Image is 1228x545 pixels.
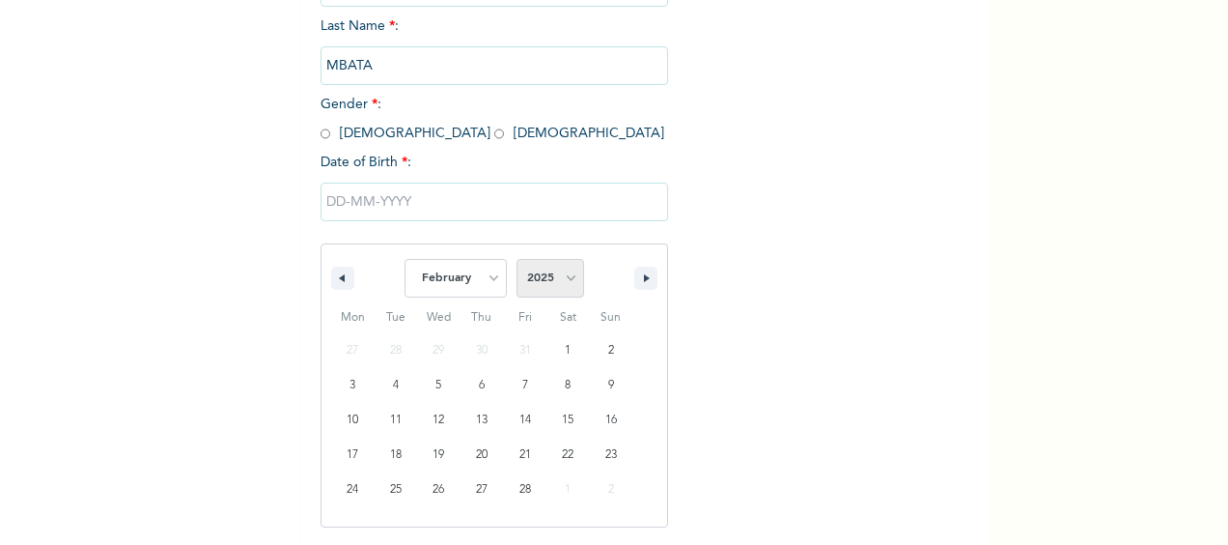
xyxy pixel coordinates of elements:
span: Gender : [DEMOGRAPHIC_DATA] [DEMOGRAPHIC_DATA] [321,98,664,140]
button: 11 [375,403,418,438]
button: 3 [331,368,375,403]
span: 28 [519,473,531,507]
button: 12 [417,403,460,438]
button: 8 [546,368,590,403]
span: 26 [433,473,444,507]
button: 14 [503,403,546,438]
button: 19 [417,438,460,473]
span: Wed [417,302,460,333]
span: 23 [605,438,617,473]
button: 27 [460,473,504,507]
span: 16 [605,403,617,438]
span: 25 [390,473,402,507]
span: 14 [519,403,531,438]
span: 17 [347,438,358,473]
span: 7 [522,368,528,403]
button: 13 [460,403,504,438]
span: Tue [375,302,418,333]
span: Fri [503,302,546,333]
span: 22 [562,438,573,473]
span: Mon [331,302,375,333]
span: 2 [608,333,614,368]
input: Enter your last name [321,46,668,85]
button: 7 [503,368,546,403]
button: 21 [503,438,546,473]
button: 22 [546,438,590,473]
button: 4 [375,368,418,403]
button: 18 [375,438,418,473]
span: Thu [460,302,504,333]
button: 23 [589,438,632,473]
button: 17 [331,438,375,473]
span: 3 [349,368,355,403]
button: 6 [460,368,504,403]
span: 8 [565,368,571,403]
button: 15 [546,403,590,438]
span: 6 [479,368,485,403]
span: 27 [476,473,488,507]
button: 2 [589,333,632,368]
span: 12 [433,403,444,438]
span: 18 [390,438,402,473]
span: 20 [476,438,488,473]
button: 1 [546,333,590,368]
span: 5 [435,368,441,403]
button: 20 [460,438,504,473]
button: 25 [375,473,418,507]
button: 26 [417,473,460,507]
button: 16 [589,403,632,438]
span: Sat [546,302,590,333]
span: 24 [347,473,358,507]
button: 9 [589,368,632,403]
button: 5 [417,368,460,403]
span: 21 [519,438,531,473]
span: 9 [608,368,614,403]
span: 1 [565,333,571,368]
button: 24 [331,473,375,507]
span: Last Name : [321,19,668,72]
span: 4 [393,368,399,403]
span: 10 [347,403,358,438]
span: Sun [589,302,632,333]
input: DD-MM-YYYY [321,183,668,221]
button: 28 [503,473,546,507]
span: 13 [476,403,488,438]
span: 19 [433,438,444,473]
span: 15 [562,403,573,438]
button: 10 [331,403,375,438]
span: Date of Birth : [321,153,411,173]
span: 11 [390,403,402,438]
